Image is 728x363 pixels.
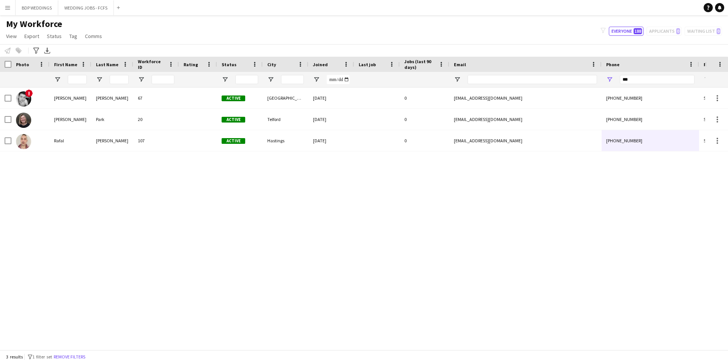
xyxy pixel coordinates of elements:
[313,62,328,67] span: Joined
[308,88,354,108] div: [DATE]
[68,75,87,84] input: First Name Filter Input
[704,62,719,67] span: Profile
[6,18,62,30] span: My Workforce
[133,130,179,151] div: 107
[400,109,449,130] div: 0
[54,62,77,67] span: First Name
[91,88,133,108] div: [PERSON_NAME]
[468,75,597,84] input: Email Filter Input
[308,109,354,130] div: [DATE]
[704,76,710,83] button: Open Filter Menu
[6,33,17,40] span: View
[454,76,461,83] button: Open Filter Menu
[263,109,308,130] div: Telford
[25,89,33,97] span: !
[263,130,308,151] div: Hastings
[16,91,31,107] img: Emmanuel Hristov
[16,113,31,128] img: Louise Park
[313,76,320,83] button: Open Filter Menu
[32,354,52,360] span: 1 filter set
[222,117,245,123] span: Active
[52,353,87,361] button: Remove filters
[606,62,619,67] span: Phone
[400,88,449,108] div: 0
[602,130,699,151] div: [PHONE_NUMBER]
[82,31,105,41] a: Comms
[69,33,77,40] span: Tag
[267,62,276,67] span: City
[24,33,39,40] span: Export
[404,59,436,70] span: Jobs (last 90 days)
[235,75,258,84] input: Status Filter Input
[222,96,245,101] span: Active
[49,109,91,130] div: [PERSON_NAME]
[634,28,642,34] span: 188
[133,109,179,130] div: 20
[400,130,449,151] div: 0
[44,31,65,41] a: Status
[308,130,354,151] div: [DATE]
[454,62,466,67] span: Email
[281,75,304,84] input: City Filter Input
[184,62,198,67] span: Rating
[222,76,228,83] button: Open Filter Menu
[138,76,145,83] button: Open Filter Menu
[222,138,245,144] span: Active
[91,109,133,130] div: Park
[263,88,308,108] div: [GEOGRAPHIC_DATA]
[152,75,174,84] input: Workforce ID Filter Input
[58,0,114,15] button: WEDDING JOBS - FCFS
[222,62,236,67] span: Status
[267,76,274,83] button: Open Filter Menu
[85,33,102,40] span: Comms
[606,76,613,83] button: Open Filter Menu
[449,88,602,108] div: [EMAIL_ADDRESS][DOMAIN_NAME]
[91,130,133,151] div: [PERSON_NAME]
[602,109,699,130] div: [PHONE_NUMBER]
[133,88,179,108] div: 67
[138,59,165,70] span: Workforce ID
[327,75,350,84] input: Joined Filter Input
[66,31,80,41] a: Tag
[16,0,58,15] button: BDP WEDDINGS
[21,31,42,41] a: Export
[54,76,61,83] button: Open Filter Menu
[49,130,91,151] div: Rafal
[96,62,118,67] span: Last Name
[449,109,602,130] div: [EMAIL_ADDRESS][DOMAIN_NAME]
[359,62,376,67] span: Last job
[43,46,52,55] app-action-btn: Export XLSX
[609,27,643,36] button: Everyone188
[602,88,699,108] div: [PHONE_NUMBER]
[32,46,41,55] app-action-btn: Advanced filters
[96,76,103,83] button: Open Filter Menu
[110,75,129,84] input: Last Name Filter Input
[3,31,20,41] a: View
[16,62,29,67] span: Photo
[449,130,602,151] div: [EMAIL_ADDRESS][DOMAIN_NAME]
[47,33,62,40] span: Status
[16,134,31,149] img: Rafal Jankowski
[620,75,694,84] input: Phone Filter Input
[49,88,91,108] div: [PERSON_NAME]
